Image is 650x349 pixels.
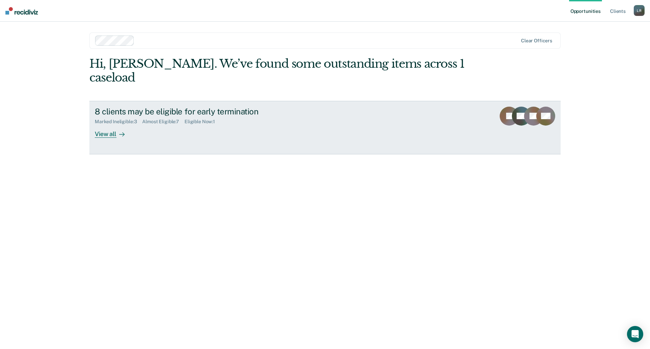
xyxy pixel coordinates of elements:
[627,326,643,342] div: Open Intercom Messenger
[95,107,332,116] div: 8 clients may be eligible for early termination
[95,119,142,125] div: Marked Ineligible : 3
[185,119,220,125] div: Eligible Now : 1
[634,5,645,16] button: LR
[89,101,561,154] a: 8 clients may be eligible for early terminationMarked Ineligible:3Almost Eligible:7Eligible Now:1...
[5,7,38,15] img: Recidiviz
[89,57,467,85] div: Hi, [PERSON_NAME]. We’ve found some outstanding items across 1 caseload
[142,119,185,125] div: Almost Eligible : 7
[95,125,133,138] div: View all
[634,5,645,16] div: L R
[521,38,552,44] div: Clear officers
